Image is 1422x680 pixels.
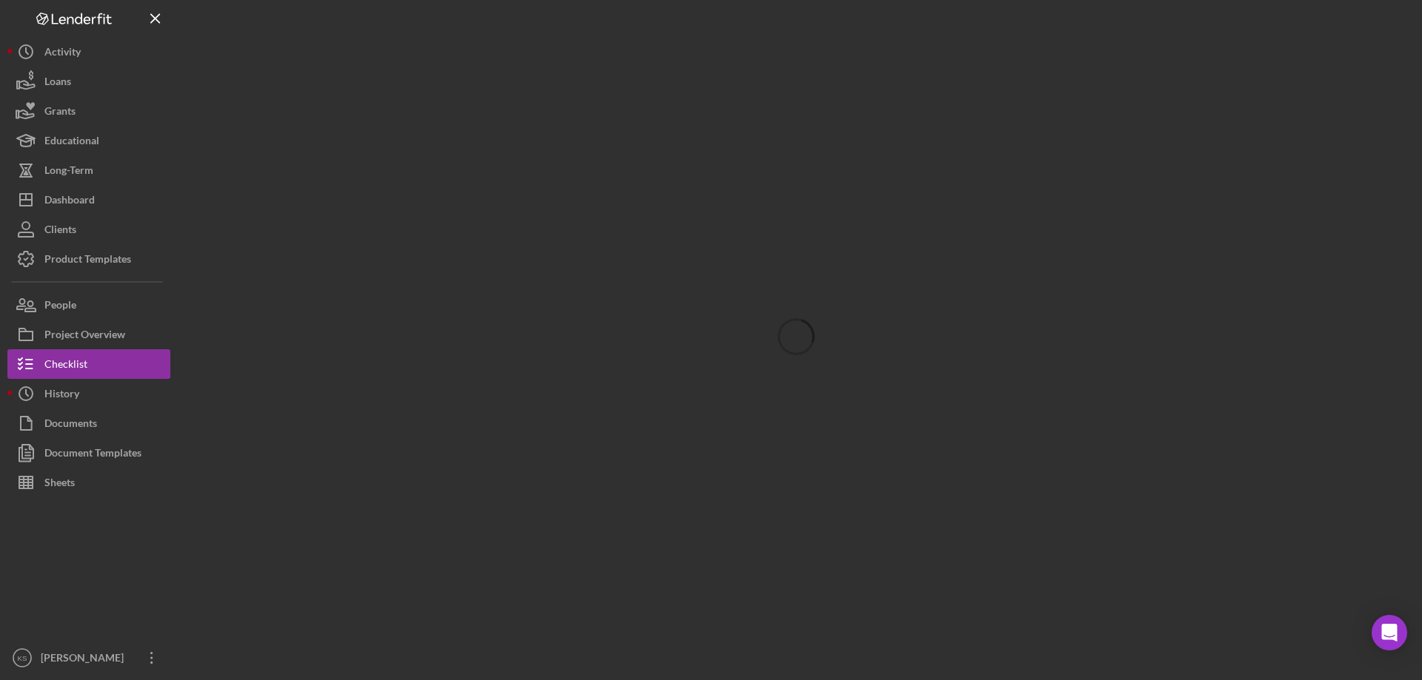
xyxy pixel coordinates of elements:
button: Documents [7,408,170,438]
button: History [7,379,170,408]
div: Document Templates [44,438,141,471]
text: KS [18,654,27,662]
div: Sheets [44,468,75,501]
button: Dashboard [7,185,170,215]
button: Product Templates [7,244,170,274]
button: Educational [7,126,170,155]
div: Project Overview [44,320,125,353]
div: People [44,290,76,323]
div: [PERSON_NAME] [37,643,133,676]
button: Checklist [7,349,170,379]
div: Open Intercom Messenger [1372,615,1407,650]
div: Documents [44,408,97,442]
button: Long-Term [7,155,170,185]
button: Sheets [7,468,170,497]
div: Activity [44,37,81,70]
div: Loans [44,67,71,100]
div: Grants [44,96,76,129]
button: KS[PERSON_NAME] [7,643,170,673]
button: Grants [7,96,170,126]
button: Loans [7,67,170,96]
div: History [44,379,79,412]
div: Checklist [44,349,87,383]
button: People [7,290,170,320]
button: Activity [7,37,170,67]
button: Clients [7,215,170,244]
div: Product Templates [44,244,131,277]
div: Dashboard [44,185,95,218]
div: Long-Term [44,155,93,189]
button: Document Templates [7,438,170,468]
button: Project Overview [7,320,170,349]
div: Clients [44,215,76,248]
div: Educational [44,126,99,159]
